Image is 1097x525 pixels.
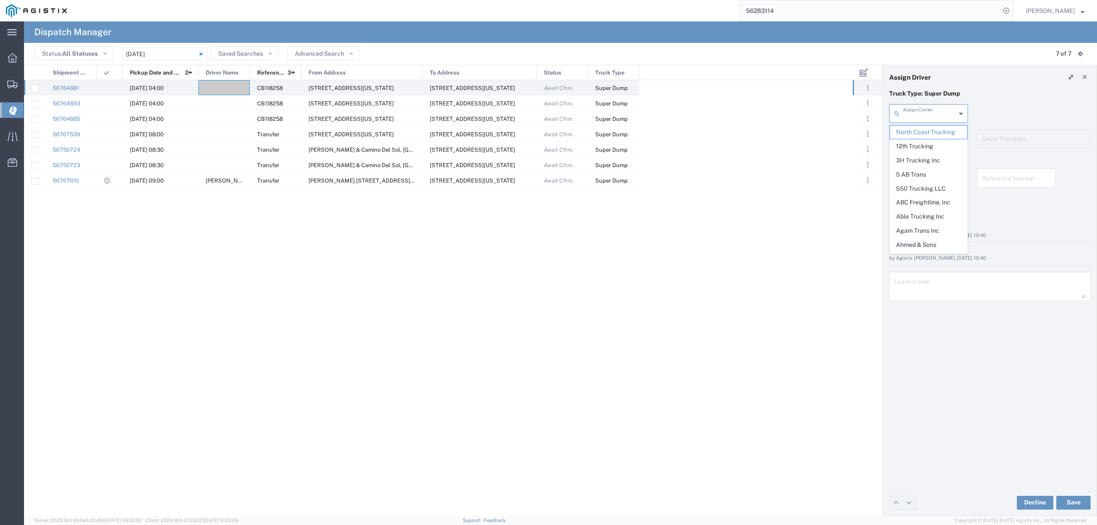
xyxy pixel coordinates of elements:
button: Decline [1017,496,1053,510]
a: 56767610 [53,177,79,184]
span: To Address [430,65,459,81]
span: . . . [867,129,869,139]
div: by Agistix [PERSON_NAME] [DATE] 10:40 [889,232,1091,240]
span: Pacheco & Camino Del Sol, Bakersfield, California, United States [309,162,555,168]
span: 499 Sunrise Ave, Madera, California, United States [309,131,394,138]
input: Search for shipment number, reference number [740,0,1000,21]
span: 2401 Coffee Rd, Bakersfield, California, 93308, United States [309,116,394,122]
span: 550 Trucking LLC [890,182,967,195]
span: 09/10/2025, 09:00 [130,177,164,184]
div: 7 of 7 [1056,49,1071,58]
span: Await Cfrm. [544,131,573,138]
span: Await Cfrm. [544,147,573,153]
div: Other [889,246,1091,255]
button: ... [862,159,874,171]
span: CB118258 [257,85,283,91]
span: Taranbir Chhina [206,177,252,184]
button: ... [862,97,874,109]
span: De Wolf Ave & Gettysburg Ave, Clovis, California, 93619, United States [309,177,441,184]
img: logo [6,4,67,17]
span: Truck Type [595,65,625,81]
p: Truck Type: Super Dump [889,89,1091,98]
span: 2401 Coffee Rd, Bakersfield, California, 93308, United States [309,100,394,107]
span: Super Dump [595,177,628,184]
span: [DATE] 09:52:52 [106,518,142,523]
span: Transfer [257,177,279,184]
a: 56750724 [53,147,80,153]
span: 2 [185,65,189,81]
a: 56764893 [53,100,80,107]
a: 56750723 [53,162,80,168]
span: Await Cfrm. [544,85,573,91]
span: CB118258 [257,100,283,107]
span: Transfer [257,162,279,168]
span: From Address [309,65,346,81]
span: . . . [867,144,869,155]
span: Ahmed & Sons Transport Inc [890,238,967,265]
span: Super Dump [595,162,628,168]
h4: Notes [889,208,1091,216]
h4: References [889,154,1091,162]
span: . . . [867,160,869,170]
span: Transfer [257,131,279,138]
h4: Dispatch Manager [34,21,111,43]
button: [PERSON_NAME] [1025,6,1085,16]
span: Pickup Date and Time [130,65,182,81]
span: . . . [867,98,869,108]
span: North Coast Trucking [890,126,967,139]
span: 09/10/2025, 04:00 [130,116,164,122]
span: Await Cfrm. [544,100,573,107]
span: Transfer [257,147,279,153]
span: 12th Trucking [890,140,967,153]
span: 2401 Coffee Rd, Bakersfield, California, 93308, United States [309,85,394,91]
span: 4165 E Childs Ave, Merced, California, 95341, United States [430,131,515,138]
span: 3H Trucking Inc [890,154,967,167]
span: Server: 2025.18.0-bb0e0c2bd68 [34,518,142,523]
button: ... [862,82,874,94]
a: Feedback [484,518,506,523]
div: Other [889,223,1091,232]
a: Edit next row [902,496,915,509]
a: 56764885 [53,116,80,122]
span: 308 W Alluvial Ave, Clovis, California, 93611, United States [430,177,515,184]
a: 56764881 [53,85,79,91]
span: . . . [867,114,869,124]
span: Able Trucking Inc [890,210,967,223]
span: 09/10/2025, 04:00 [130,100,164,107]
span: Agam Trans Inc [890,224,967,237]
span: Super Dump [595,85,628,91]
span: All Statuses [62,50,98,57]
a: Support [463,518,484,523]
button: Advanced Search [288,47,360,60]
span: Super Dump [595,131,628,138]
button: Save [1056,496,1091,510]
button: ... [862,144,874,156]
span: Super Dump [595,100,628,107]
button: Saved Searches [211,47,279,60]
span: Await Cfrm. [544,177,573,184]
span: 3 [288,65,291,81]
span: Super Dump [595,147,628,153]
button: ... [862,113,874,125]
span: ABC Freightline, Inc [890,196,967,209]
span: Await Cfrm. [544,162,573,168]
button: ... [862,174,874,186]
button: ... [862,128,874,140]
span: 800 Price Canyon Rd, Pismo Beach, California, United States [430,85,515,91]
a: Edit previous row [890,496,902,509]
span: 09/10/2025, 08:00 [130,131,164,138]
span: Pacheco & Camino Del Sol, Bakersfield, California, United States [309,147,555,153]
span: Lorretta Ayala [1026,6,1075,15]
span: 09/10/2025, 08:30 [130,147,164,153]
span: 5 AB Trans [890,168,967,181]
div: by Agistix [PERSON_NAME] [DATE] 10:40 [889,255,1091,262]
span: 09/10/2025, 08:30 [130,162,164,168]
span: . . . [867,175,869,186]
span: Status [544,65,561,81]
span: 800 Price Canyon Rd, Pismo Beach, California, United States [430,100,515,107]
a: 56767539 [53,131,80,138]
span: [DATE] 10:20:09 [204,518,238,523]
h4: Assign Driver [889,73,931,81]
span: 800 Price Canyon Rd, Pismo Beach, California, United States [430,116,515,122]
span: Driver Name [206,65,239,81]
